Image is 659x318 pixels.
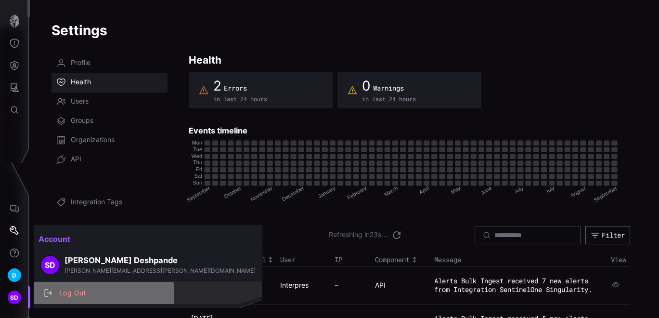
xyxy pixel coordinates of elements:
span: SD [45,260,55,270]
h3: [PERSON_NAME] Deshpande [65,255,256,265]
button: Log Out [34,282,262,304]
h2: Account [34,229,262,249]
span: [PERSON_NAME][EMAIL_ADDRESS][PERSON_NAME][DOMAIN_NAME] [65,267,256,274]
div: Log Out [54,287,252,299]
